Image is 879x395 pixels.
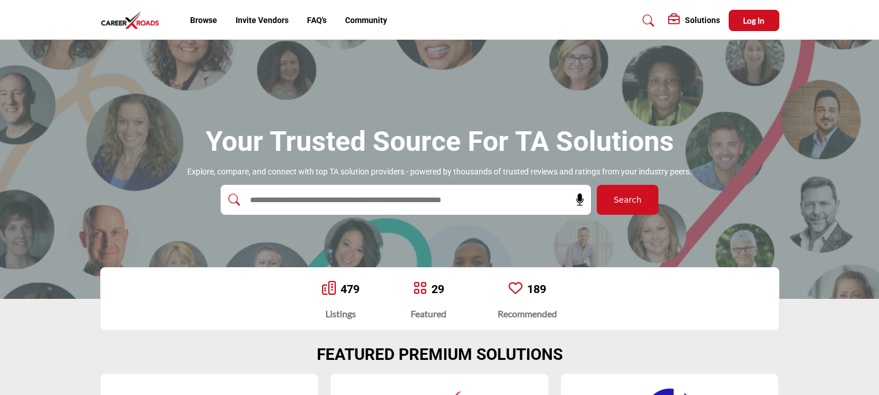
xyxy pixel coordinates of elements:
a: Community [345,16,387,25]
div: Listings [322,307,359,321]
button: Log In [729,10,779,31]
span: Log In [743,16,764,25]
a: Browse [190,16,217,25]
a: Search [631,12,662,30]
span: Search [613,194,641,206]
a: 29 [431,282,444,296]
img: Site Logo [100,11,166,30]
button: Search [597,185,658,215]
h2: FEATURED PREMIUM SOLUTIONS [317,345,563,364]
a: Go to Featured [413,281,427,297]
div: Recommended [498,307,557,321]
a: Invite Vendors [236,16,289,25]
div: Featured [411,307,446,321]
div: Solutions [668,14,720,28]
a: Go to Recommended [509,281,522,297]
a: 479 [340,282,359,296]
h1: Your Trusted Source for TA Solutions [206,124,674,159]
a: 189 [527,282,546,296]
p: Explore, compare, and connect with top TA solution providers - powered by thousands of trusted re... [187,166,692,178]
a: FAQ's [307,16,327,25]
h5: Solutions [685,15,720,25]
